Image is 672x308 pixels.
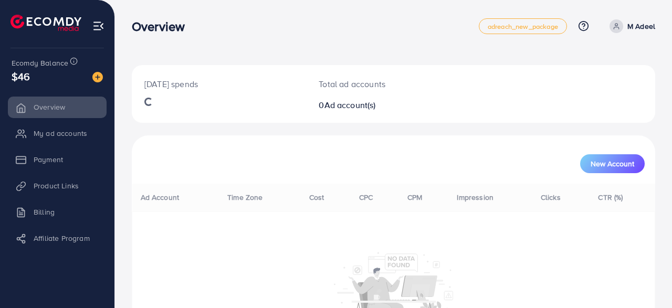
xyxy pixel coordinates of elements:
img: image [92,72,103,82]
a: M Adeel [605,19,655,33]
span: Ecomdy Balance [12,58,68,68]
img: menu [92,20,104,32]
p: [DATE] spends [144,78,293,90]
button: New Account [580,154,645,173]
h2: 0 [319,100,424,110]
h3: Overview [132,19,193,34]
span: $46 [12,69,30,84]
p: Total ad accounts [319,78,424,90]
img: logo [10,15,81,31]
span: adreach_new_package [488,23,558,30]
span: Ad account(s) [324,99,376,111]
p: M Adeel [627,20,655,33]
span: New Account [591,160,634,167]
a: adreach_new_package [479,18,567,34]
